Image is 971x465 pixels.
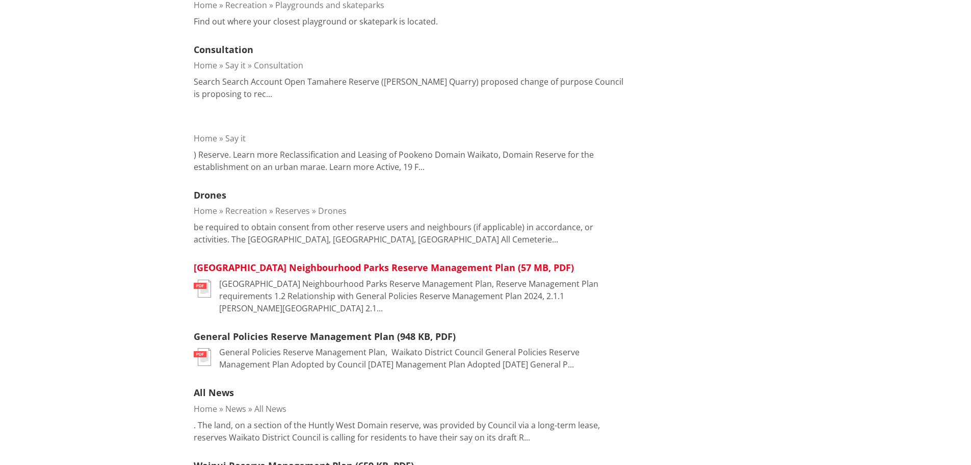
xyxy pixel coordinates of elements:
img: document-pdf.svg [194,280,211,298]
p: Find out where your closest playground or skatepark is located. [194,15,438,28]
a: Say it [225,60,246,71]
p: . The land, on a section of the Huntly West Domain reserve, was provided by Council via a long-te... [194,419,628,444]
a: Consultation [194,43,253,56]
a: Home [194,205,217,216]
a: Drones [194,189,226,201]
a: Recreation [225,205,267,216]
p: be required to obtain consent from other reserve users and neighbours (if applicable) in accordan... [194,221,628,246]
a: Drones [318,205,347,216]
a: Home [194,403,217,414]
a: Home [194,133,217,144]
img: document-pdf.svg [194,348,211,366]
a: News [225,403,246,414]
a: Reserves [275,205,310,216]
iframe: Messenger Launcher [924,422,961,459]
a: Say it [225,133,246,144]
a: [GEOGRAPHIC_DATA] Neighbourhood Parks Reserve Management Plan (57 MB, PDF) [194,261,574,274]
a: All News [254,403,286,414]
p: ) Reserve. Learn more Reclassification and Leasing of Pookeno Domain Waikato, Domain Reserve for ... [194,149,628,173]
p: [GEOGRAPHIC_DATA] Neighbourhood Parks Reserve Management Plan, Reserve Management Plan requiremen... [219,278,628,314]
a: General Policies Reserve Management Plan (948 KB, PDF) [194,330,456,342]
a: All News [194,386,234,399]
p: Search Search Account Open Tamahere Reserve ([PERSON_NAME] Quarry) proposed change of purpose Cou... [194,76,628,100]
p: General Policies Reserve Management Plan, ﻿ Waikato District Council General Policies Reserve Man... [219,346,628,371]
a: Home [194,60,217,71]
a: Consultation [254,60,303,71]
